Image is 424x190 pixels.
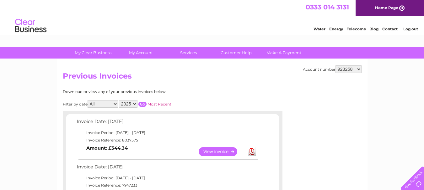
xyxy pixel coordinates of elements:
h2: Previous Invoices [63,72,362,84]
a: Blog [369,27,378,31]
a: Make A Payment [258,47,310,59]
a: My Clear Business [67,47,119,59]
td: Invoice Date: [DATE] [75,163,259,174]
div: Filter by date [63,100,228,108]
a: My Account [115,47,167,59]
td: Invoice Period: [DATE] - [DATE] [75,129,259,136]
a: 0333 014 3131 [306,3,349,11]
a: View [199,147,245,156]
a: Customer Help [210,47,262,59]
a: Energy [329,27,343,31]
td: Invoice Period: [DATE] - [DATE] [75,174,259,182]
a: Services [163,47,214,59]
a: Water [314,27,325,31]
img: logo.png [15,16,47,35]
a: Contact [382,27,398,31]
td: Invoice Reference: 8037575 [75,136,259,144]
a: Download [248,147,256,156]
div: Account number [303,65,362,73]
b: Amount: £344.34 [86,145,128,151]
td: Invoice Reference: 7947233 [75,182,259,189]
div: Download or view any of your previous invoices below. [63,90,228,94]
a: Log out [403,27,418,31]
a: Telecoms [347,27,366,31]
div: Clear Business is a trading name of Verastar Limited (registered in [GEOGRAPHIC_DATA] No. 3667643... [64,3,361,30]
a: Most Recent [148,102,171,106]
td: Invoice Date: [DATE] [75,117,259,129]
